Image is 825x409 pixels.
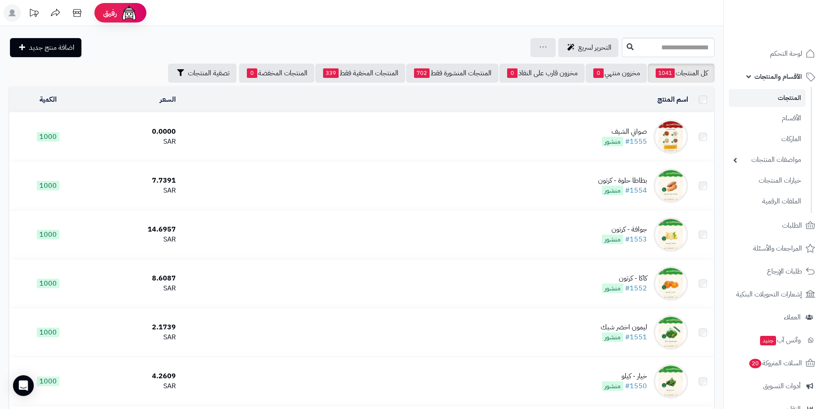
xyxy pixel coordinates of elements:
[766,6,817,25] img: logo-2.png
[625,332,647,342] a: #1551
[188,68,230,78] span: تصفية المنتجات
[654,315,688,350] img: ليمون اخضر شبك
[760,336,776,345] span: جديد
[602,137,623,146] span: منشور
[784,311,801,323] span: العملاء
[729,89,806,107] a: المنتجات
[654,364,688,399] img: خيار - كيلو
[770,48,802,60] span: لوحة التحكم
[657,94,688,105] a: اسم المنتج
[729,261,820,282] a: طلبات الإرجاع
[729,130,806,148] a: الماركات
[759,334,801,346] span: وآتس آب
[406,64,498,83] a: المنتجات المنشورة فقط702
[729,215,820,236] a: الطلبات
[602,225,647,235] div: جوافة - كرتون
[10,38,81,57] a: اضافة منتج جديد
[120,4,138,22] img: ai-face.png
[602,283,623,293] span: منشور
[654,217,688,252] img: جوافة - كرتون
[29,42,74,53] span: اضافة منتج جديد
[602,235,623,244] span: منشور
[160,94,176,105] a: السعر
[729,151,806,169] a: مواصفات المنتجات
[729,238,820,259] a: المراجعات والأسئلة
[91,283,176,293] div: SAR
[729,307,820,328] a: العملاء
[654,266,688,301] img: كاكا - كرتون
[323,68,339,78] span: 339
[37,181,59,190] span: 1000
[625,283,647,293] a: #1552
[753,242,802,254] span: المراجعات والأسئلة
[247,68,257,78] span: 0
[103,8,117,18] span: رفيق
[729,192,806,211] a: الملفات الرقمية
[315,64,405,83] a: المنتجات المخفية فقط339
[91,274,176,283] div: 8.6087
[625,381,647,391] a: #1550
[507,68,518,78] span: 0
[729,376,820,396] a: أدوات التسويق
[37,279,59,288] span: 1000
[782,219,802,232] span: الطلبات
[578,42,611,53] span: التحرير لسريع
[648,64,715,83] a: كل المنتجات1041
[602,274,647,283] div: كاكا - كرتون
[748,357,802,369] span: السلات المتروكة
[91,186,176,196] div: SAR
[729,330,820,351] a: وآتس آبجديد
[91,381,176,391] div: SAR
[23,4,45,24] a: تحديثات المنصة
[168,64,236,83] button: تصفية المنتجات
[729,43,820,64] a: لوحة التحكم
[736,288,802,300] span: إشعارات التحويلات البنكية
[91,322,176,332] div: 2.1739
[91,137,176,147] div: SAR
[91,332,176,342] div: SAR
[749,358,762,369] span: 20
[654,119,688,154] img: صواني الشيف
[625,136,647,147] a: #1555
[602,127,647,137] div: صواني الشيف
[602,332,623,342] span: منشور
[91,176,176,186] div: 7.7391
[91,127,176,137] div: 0.0000
[654,168,688,203] img: بطاطا حلوة - كرتون
[37,328,59,337] span: 1000
[754,71,802,83] span: الأقسام والمنتجات
[39,94,57,105] a: الكمية
[91,225,176,235] div: 14.6957
[601,322,647,332] div: ليمون اخضر شبك
[91,235,176,245] div: SAR
[656,68,675,78] span: 1041
[729,109,806,128] a: الأقسام
[239,64,314,83] a: المنتجات المخفضة0
[13,375,34,396] div: Open Intercom Messenger
[37,132,59,142] span: 1000
[593,68,604,78] span: 0
[499,64,585,83] a: مخزون قارب على النفاذ0
[558,38,618,57] a: التحرير لسريع
[414,68,430,78] span: 702
[602,371,647,381] div: خيار - كيلو
[767,265,802,277] span: طلبات الإرجاع
[602,186,623,195] span: منشور
[763,380,801,392] span: أدوات التسويق
[37,230,59,239] span: 1000
[729,353,820,374] a: السلات المتروكة20
[598,176,647,186] div: بطاطا حلوة - كرتون
[91,371,176,381] div: 4.2609
[625,185,647,196] a: #1554
[586,64,647,83] a: مخزون منتهي0
[729,171,806,190] a: خيارات المنتجات
[625,234,647,245] a: #1553
[37,377,59,386] span: 1000
[602,381,623,391] span: منشور
[729,284,820,305] a: إشعارات التحويلات البنكية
